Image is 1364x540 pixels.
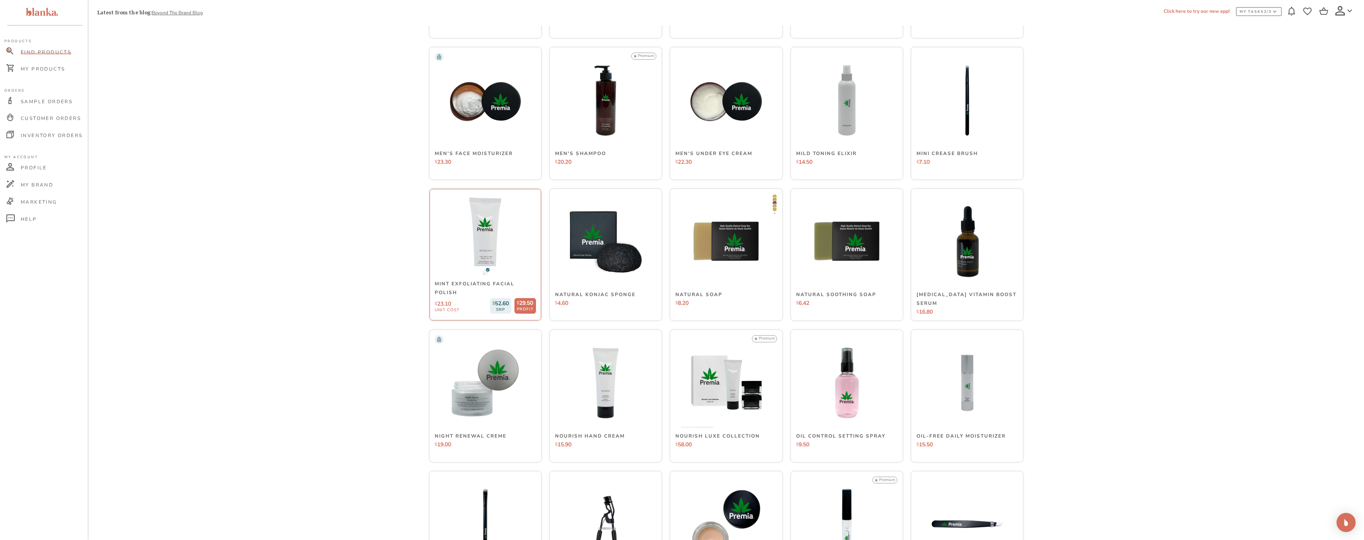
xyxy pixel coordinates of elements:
span: Mild Toning Elixir [796,150,857,157]
span: 15.50 [919,441,933,448]
img: Nourish Luxe Collection [679,336,773,430]
span: 9.50 [799,441,809,448]
span: $ [675,300,678,306]
span: Nourish Luxe Collection [675,433,760,439]
img: Selected checkmark [486,268,490,272]
span: 14.50 [799,158,813,166]
span: Natural Soap [675,291,722,298]
div: Open Intercom Messenger [1337,513,1356,532]
img: Nourish Hand Cream [559,336,653,430]
img: Mild Toning Elixir [800,53,894,147]
span: $ [796,442,799,447]
span: 7.10 [919,158,930,166]
img: Men's Under Eye Cream [679,53,773,147]
span: $ [917,309,919,314]
p: Latest from the blog: [97,9,152,16]
span: $ [796,300,799,306]
span: 23.10 [437,300,451,308]
span: $ [555,159,557,165]
div: MY TASKS 2 /3 [1240,9,1272,14]
img: Oil Control Setting Spray [800,336,894,430]
span: 16.80 [919,308,933,316]
span: Mint Exfoliating Facial Polish [435,281,514,296]
span: PROFIT [517,307,534,312]
img: Mint Exfoliating Facial Polish [426,183,544,300]
span: 58.00 [678,441,692,448]
span: Natural Konjac Sponge [555,291,636,298]
span: 8.20 [678,299,689,307]
span: Natural Soothing Soap [796,291,876,298]
span: Nourish Hand Cream [555,433,625,439]
img: Mini Crease Brush [920,53,1015,147]
span: $ [517,300,519,306]
img: Men's Face Moisturizer [438,53,532,147]
img: Oil-Free Daily Moisturizer [920,336,1015,430]
span: SRP [496,308,505,312]
span: $ [493,300,495,306]
span: $ [675,442,678,447]
span: 20.20 [557,158,571,166]
span: Men's Shampoo [555,150,606,157]
span: Mini Crease Brush [917,150,978,157]
span: Men's Face Moisturizer [435,150,513,157]
div: View details for [482,269,489,276]
img: No color icon [482,269,489,276]
span: 6.42 [799,299,809,307]
div: Premium [631,53,656,60]
span: 22.30 [678,158,692,166]
span: 29.50 [519,299,533,307]
span: $ [435,442,437,447]
span: 23.30 [437,158,451,166]
button: MY TASKS2/3 [1236,7,1282,16]
img: Natural Soap [679,194,773,289]
span: Oil-Free Daily Moisturizer [917,433,1006,439]
span: $ [435,301,437,306]
a: Beyond The Brand Blog [152,10,203,16]
span: + [772,211,777,216]
img: Night Renewal Creme [438,336,532,430]
img: Men's Shampoo [559,53,653,147]
span: $ [555,300,557,306]
span: $ [796,159,799,165]
span: 52.60 [495,300,509,307]
span: unit cost [435,307,459,313]
span: Oil Control Setting Spray [796,433,885,439]
div: Premium [872,477,897,484]
span: 15.90 [557,441,571,448]
span: $ [435,159,437,165]
a: Click here to try our new app! [1164,8,1230,14]
span: $ [917,442,919,447]
span: $ [555,442,557,447]
img: Natural Soap [800,194,894,289]
span: [MEDICAL_DATA] Vitamin Boost Serum [917,291,1017,306]
span: $ [675,159,678,165]
span: 19.00 [437,441,451,448]
div: Premium [752,335,777,342]
span: 4.60 [557,299,568,307]
img: Niacinamide Vitamin Boost Serum [920,194,1015,289]
img: Natural Konjac Sponge [559,194,653,289]
span: Men's Under Eye Cream [675,150,752,157]
span: $ [917,159,919,165]
span: Night Renewal Creme [435,433,506,439]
